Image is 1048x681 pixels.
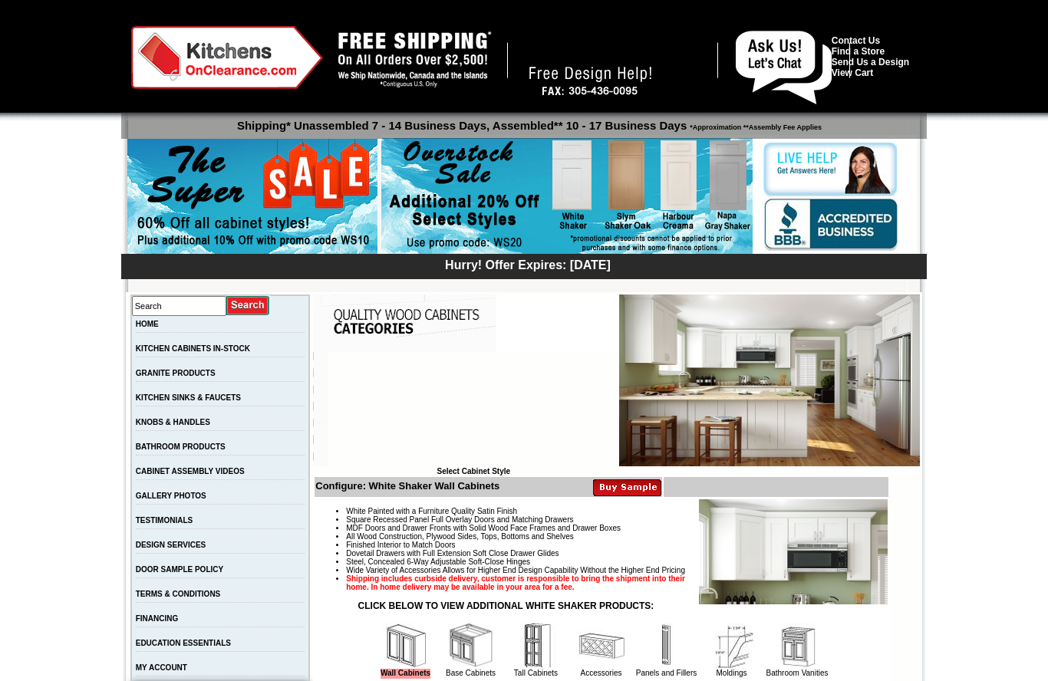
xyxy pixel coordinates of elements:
[514,669,558,677] a: Tall Cabinets
[832,57,909,67] a: Send Us a Design
[832,46,885,57] a: Find a Store
[136,565,223,574] a: DOOR SAMPLE POLICY
[136,344,250,353] a: KITCHEN CABINETS IN-STOCK
[346,532,887,541] li: All Wood Construction, Plywood Sides, Tops, Bottoms and Shelves
[328,352,619,467] iframe: Browser incompatible
[766,669,829,677] a: Bathroom Vanities
[136,320,159,328] a: HOME
[136,614,179,623] a: FINANCING
[136,393,241,402] a: KITCHEN SINKS & FAUCETS
[226,295,270,316] input: Submit
[129,112,927,132] p: Shipping* Unassembled 7 - 14 Business Days, Assembled** 10 - 17 Business Days
[687,120,822,131] span: *Approximation **Assembly Fee Applies
[136,590,221,598] a: TERMS & CONDITIONS
[448,623,494,669] img: Base Cabinets
[699,499,888,604] img: Product Image
[346,515,887,524] li: Square Recessed Panel Full Overlay Doors and Matching Drawers
[136,418,210,426] a: KNOBS & HANDLES
[136,639,231,647] a: EDUCATION ESSENTIALS
[381,669,430,679] a: Wall Cabinets
[136,516,193,525] a: TESTIMONIALS
[136,467,245,475] a: CABINET ASSEMBLY VIDEOS
[346,574,685,591] strong: Shipping includes curbside delivery, customer is responsible to bring the shipment into their hom...
[709,623,755,669] img: Moldings
[315,480,499,492] b: Configure: White Shaker Wall Cabinets
[774,623,820,669] img: Bathroom Vanities
[136,369,216,377] a: GRANITE PRODUCTS
[129,256,927,272] div: Hurry! Offer Expires: [DATE]
[446,669,496,677] a: Base Cabinets
[346,541,887,549] li: Finished Interior to Match Doors
[346,507,887,515] li: White Painted with a Furniture Quality Satin Finish
[513,623,559,669] img: Tall Cabinets
[136,663,187,672] a: MY ACCOUNT
[346,549,887,558] li: Dovetail Drawers with Full Extension Soft Close Drawer Glides
[136,492,206,500] a: GALLERY PHOTOS
[578,623,625,669] img: Accessories
[131,26,323,89] img: Kitchens on Clearance Logo
[136,442,226,451] a: BATHROOM PRODUCTS
[636,669,697,677] a: Panels and Fillers
[136,541,206,549] a: DESIGN SERVICES
[644,623,690,669] img: Panels and Fillers
[383,623,429,669] img: Wall Cabinets
[437,467,510,475] b: Select Cabinet Style
[832,67,873,78] a: View Cart
[581,669,622,677] a: Accessories
[346,524,887,532] li: MDF Doors and Drawer Fronts with Solid Wood Face Frames and Drawer Boxes
[517,41,700,64] a: [PHONE_NUMBER]
[619,294,920,466] img: White Shaker
[346,558,887,566] li: Steel, Concealed 6-Way Adjustable Soft-Close Hinges
[358,600,654,611] strong: CLICK BELOW TO VIEW ADDITIONAL WHITE SHAKER PRODUCTS:
[346,566,887,574] li: Wide Variety of Accessories Allows for Higher End Design Capability Without the Higher End Pricing
[832,35,880,46] a: Contact Us
[716,669,746,677] a: Moldings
